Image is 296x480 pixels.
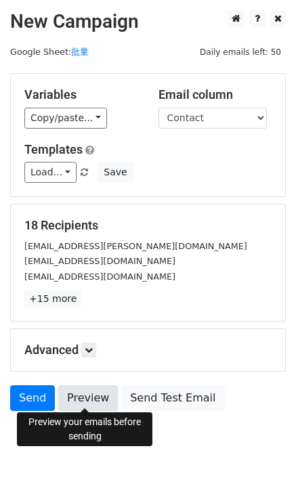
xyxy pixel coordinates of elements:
small: [EMAIL_ADDRESS][PERSON_NAME][DOMAIN_NAME] [24,241,247,251]
a: 批量 [71,47,89,57]
h5: Email column [158,87,272,102]
button: Save [98,162,133,183]
a: Preview [58,385,118,411]
a: Send [10,385,55,411]
a: Daily emails left: 50 [195,47,286,57]
a: Copy/paste... [24,108,107,129]
small: [EMAIL_ADDRESS][DOMAIN_NAME] [24,256,175,266]
a: +15 more [24,290,81,307]
span: Daily emails left: 50 [195,45,286,60]
a: Templates [24,142,83,156]
small: [EMAIL_ADDRESS][DOMAIN_NAME] [24,271,175,282]
h5: 18 Recipients [24,218,272,233]
h5: Variables [24,87,138,102]
iframe: Chat Widget [228,415,296,480]
a: Load... [24,162,77,183]
h5: Advanced [24,343,272,357]
a: Send Test Email [121,385,224,411]
h2: New Campaign [10,10,286,33]
div: Preview your emails before sending [17,412,152,446]
small: Google Sheet: [10,47,89,57]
